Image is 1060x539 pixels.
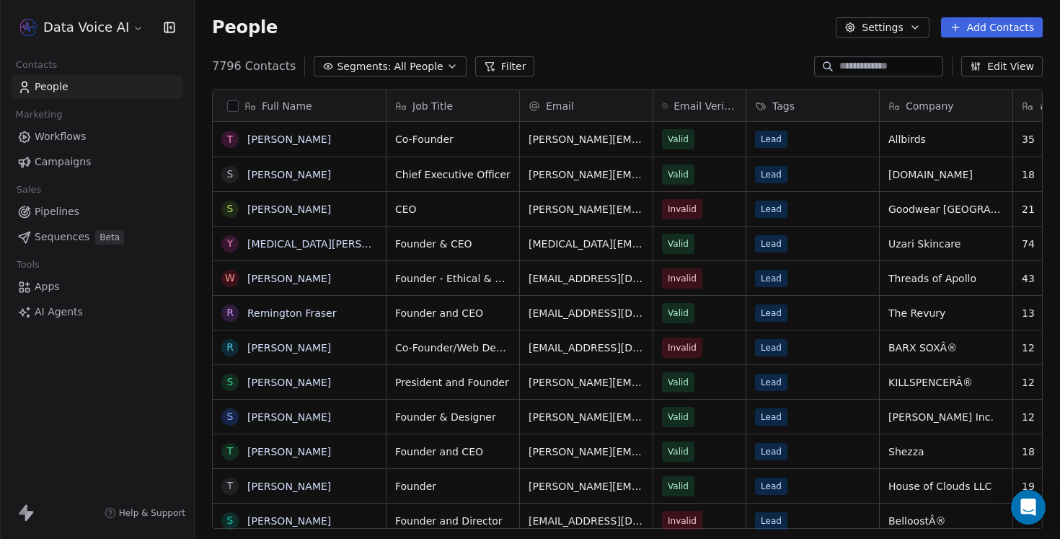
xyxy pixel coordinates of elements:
a: [PERSON_NAME] [247,273,331,284]
span: Valid [668,410,689,424]
span: Founder - Ethical & Sustainable Apparel [395,271,511,286]
span: Valid [668,237,689,251]
span: People [212,17,278,38]
div: S [227,374,234,390]
div: T [227,444,234,459]
a: [PERSON_NAME] [247,411,331,423]
span: Help & Support [119,507,185,519]
span: House of Clouds LLC [888,479,1004,494]
div: S [227,513,234,528]
button: Edit View [961,56,1043,76]
a: [PERSON_NAME] [247,203,331,215]
span: Beta [95,230,124,245]
span: Lead [755,339,787,356]
span: Lead [755,201,787,218]
span: AI Agents [35,304,83,320]
div: Open Intercom Messenger [1011,490,1046,525]
div: Email [520,90,653,121]
div: T [227,132,234,147]
a: [PERSON_NAME] [247,481,331,492]
span: Invalid [668,202,697,216]
span: Lead [755,270,787,287]
span: [PERSON_NAME][EMAIL_ADDRESS][DOMAIN_NAME] [529,479,644,494]
a: [PERSON_NAME] [247,446,331,457]
span: Lead [755,166,787,183]
span: KILLSPENCERÂ® [888,375,1004,390]
span: Tags [772,99,795,113]
span: Email [546,99,574,113]
button: Add Contacts [941,17,1043,38]
span: Lead [755,512,787,530]
span: Valid [668,132,689,146]
span: [EMAIL_ADDRESS][DOMAIN_NAME] [529,271,644,286]
span: Founder [395,479,511,494]
span: Lead [755,478,787,495]
a: Workflows [12,125,182,149]
span: Workflows [35,129,87,144]
span: Founder & CEO [395,237,511,251]
span: All People [394,59,443,74]
div: grid [213,122,387,530]
span: People [35,79,69,95]
span: Valid [668,444,689,459]
span: [DOMAIN_NAME] [888,167,1004,182]
span: Founder & Designer [395,410,511,424]
span: Founder and CEO [395,444,511,459]
span: Tools [10,254,45,276]
span: Valid [668,375,689,390]
span: Pipelines [35,204,79,219]
span: [PERSON_NAME][EMAIL_ADDRESS][DOMAIN_NAME] [529,444,644,459]
span: Founder and Director [395,514,511,528]
span: Allbirds [888,132,1004,146]
span: [EMAIL_ADDRESS][DOMAIN_NAME] [529,514,644,528]
span: BARX SOXÂ® [888,341,1004,355]
div: Y [227,236,234,251]
div: S [227,167,234,182]
span: Full Name [262,99,312,113]
a: Help & Support [105,507,185,519]
span: Valid [668,306,689,320]
a: Apps [12,275,182,299]
div: Email Verification Status [653,90,746,121]
span: Shezza [888,444,1004,459]
a: [PERSON_NAME] [247,133,331,145]
a: [PERSON_NAME] [247,377,331,388]
div: Company [880,90,1012,121]
a: SequencesBeta [12,225,182,249]
span: Email Verification Status [673,99,737,113]
a: AI Agents [12,300,182,324]
span: Lead [755,443,787,460]
div: S [227,409,234,424]
span: Chief Executive Officer [395,167,511,182]
span: [PERSON_NAME][EMAIL_ADDRESS][DOMAIN_NAME] [529,375,644,390]
span: Data Voice AI [43,18,129,37]
a: Campaigns [12,150,182,174]
button: Data Voice AI [17,15,147,40]
a: People [12,75,182,99]
div: Job Title [387,90,519,121]
span: Valid [668,167,689,182]
span: The Revury [888,306,1004,320]
a: [MEDICAL_DATA][PERSON_NAME] [247,238,415,250]
div: W [225,271,235,286]
span: Sequences [35,229,89,245]
span: 7796 Contacts [212,58,296,75]
span: [MEDICAL_DATA][EMAIL_ADDRESS][DOMAIN_NAME] [529,237,644,251]
span: Contacts [9,54,63,76]
span: Job Title [412,99,453,113]
span: Threads of Apollo [888,271,1004,286]
div: T [227,478,234,494]
span: [EMAIL_ADDRESS][DOMAIN_NAME] [529,341,644,355]
span: [PERSON_NAME] Inc. [888,410,1004,424]
span: [PERSON_NAME][EMAIL_ADDRESS][DOMAIN_NAME] [529,167,644,182]
img: 66ab4aae-17ae-441a-b851-cd300b3af65b.png [20,19,37,36]
div: R [226,340,234,355]
span: Co-Founder/Web Developer [395,341,511,355]
a: Remington Fraser [247,307,336,319]
a: [PERSON_NAME] [247,169,331,180]
button: Filter [475,56,535,76]
span: Founder and CEO [395,306,511,320]
span: Apps [35,279,60,294]
span: Lead [755,131,787,148]
div: R [226,305,234,320]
